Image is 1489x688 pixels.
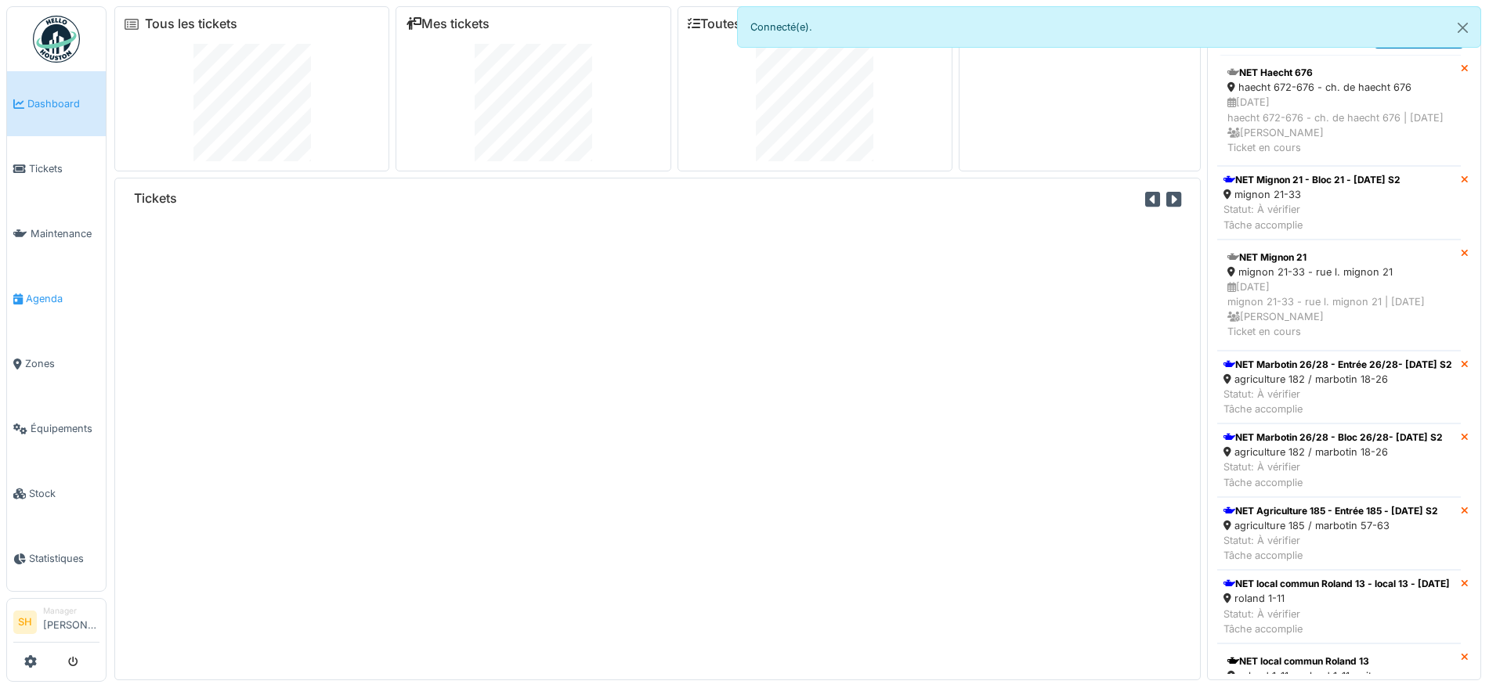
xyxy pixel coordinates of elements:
[145,16,237,31] a: Tous les tickets
[1445,7,1480,49] button: Close
[1223,372,1452,387] div: agriculture 182 / marbotin 18-26
[25,356,99,371] span: Zones
[1217,351,1461,424] a: NET Marbotin 26/28 - Entrée 26/28- [DATE] S2 agriculture 182 / marbotin 18-26 Statut: À vérifierT...
[1223,187,1400,202] div: mignon 21-33
[1217,423,1461,497] a: NET Marbotin 26/28 - Bloc 26/28- [DATE] S2 agriculture 182 / marbotin 18-26 Statut: À vérifierTâc...
[43,605,99,639] li: [PERSON_NAME]
[1223,577,1450,591] div: NET local commun Roland 13 - local 13 - [DATE]
[1217,240,1461,351] a: NET Mignon 21 mignon 21-33 - rue l. mignon 21 [DATE]mignon 21-33 - rue l. mignon 21 | [DATE] [PER...
[1227,654,1451,668] div: NET local commun Roland 13
[1217,497,1461,571] a: NET Agriculture 185 - Entrée 185 - [DATE] S2 agriculture 185 / marbotin 57-63 Statut: À vérifierT...
[1223,533,1438,563] div: Statut: À vérifier Tâche accomplie
[1227,250,1451,265] div: NET Mignon 21
[1227,668,1451,683] div: roland 1-11 - roland 1-11 - site
[1227,80,1451,95] div: haecht 672-676 - ch. de haecht 676
[27,96,99,111] span: Dashboard
[1217,166,1461,240] a: NET Mignon 21 - Bloc 21 - [DATE] S2 mignon 21-33 Statut: À vérifierTâche accomplie
[1223,607,1450,636] div: Statut: À vérifier Tâche accomplie
[1223,387,1452,416] div: Statut: À vérifier Tâche accomplie
[1223,504,1438,518] div: NET Agriculture 185 - Entrée 185 - [DATE] S2
[43,605,99,617] div: Manager
[13,605,99,643] a: SH Manager[PERSON_NAME]
[1217,55,1461,166] a: NET Haecht 676 haecht 672-676 - ch. de haecht 676 [DATE]haecht 672-676 - ch. de haecht 676 | [DAT...
[406,16,490,31] a: Mes tickets
[7,396,106,461] a: Équipements
[7,71,106,136] a: Dashboard
[7,136,106,201] a: Tickets
[1223,358,1452,372] div: NET Marbotin 26/28 - Entrée 26/28- [DATE] S2
[1223,518,1438,533] div: agriculture 185 / marbotin 57-63
[31,226,99,241] span: Maintenance
[7,526,106,591] a: Statistiques
[1227,66,1451,80] div: NET Haecht 676
[29,486,99,501] span: Stock
[29,161,99,176] span: Tickets
[1223,459,1443,489] div: Statut: À vérifier Tâche accomplie
[1223,445,1443,459] div: agriculture 182 / marbotin 18-26
[1227,265,1451,279] div: mignon 21-33 - rue l. mignon 21
[7,266,106,331] a: Agenda
[33,16,80,63] img: Badge_color-CXgf-gQk.svg
[1227,279,1451,340] div: [DATE] mignon 21-33 - rue l. mignon 21 | [DATE] [PERSON_NAME] Ticket en cours
[26,291,99,306] span: Agenda
[7,331,106,396] a: Zones
[1223,430,1443,445] div: NET Marbotin 26/28 - Bloc 26/28- [DATE] S2
[1223,591,1450,606] div: roland 1-11
[1217,570,1461,643] a: NET local commun Roland 13 - local 13 - [DATE] roland 1-11 Statut: À vérifierTâche accomplie
[29,551,99,566] span: Statistiques
[134,191,177,206] h6: Tickets
[688,16,804,31] a: Toutes les tâches
[7,201,106,266] a: Maintenance
[737,6,1482,48] div: Connecté(e).
[7,461,106,526] a: Stock
[1223,173,1400,187] div: NET Mignon 21 - Bloc 21 - [DATE] S2
[1223,202,1400,232] div: Statut: À vérifier Tâche accomplie
[31,421,99,436] span: Équipements
[1227,95,1451,155] div: [DATE] haecht 672-676 - ch. de haecht 676 | [DATE] [PERSON_NAME] Ticket en cours
[13,611,37,634] li: SH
